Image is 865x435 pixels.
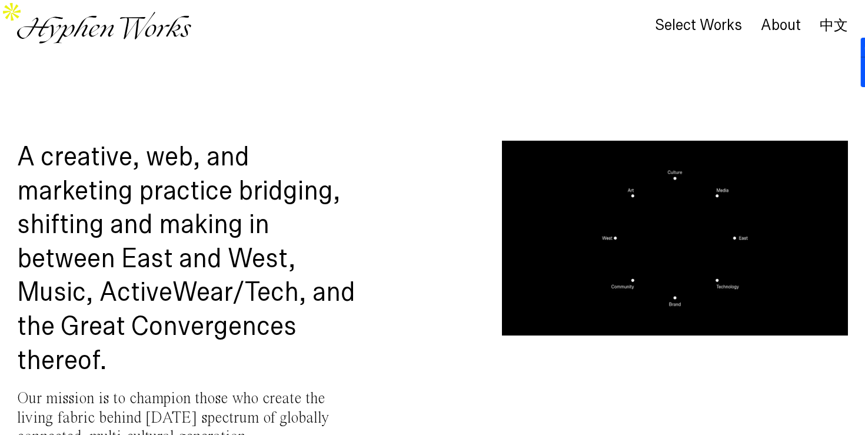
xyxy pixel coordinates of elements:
div: Select Works [655,17,742,34]
h1: A creative, web, and marketing practice bridging, shifting and making in between East and West, M... [17,141,363,378]
a: About [761,19,801,32]
video: Your browser does not support the video tag. [502,141,848,336]
a: Select Works [655,19,742,32]
div: About [761,17,801,34]
img: Hyphen Works [17,12,191,44]
a: 中文 [820,19,848,32]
